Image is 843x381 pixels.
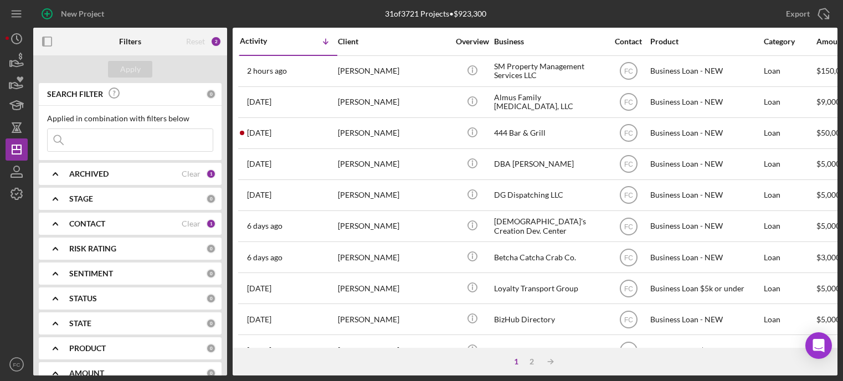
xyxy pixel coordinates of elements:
[650,212,761,241] div: Business Loan - NEW
[206,318,216,328] div: 0
[247,284,271,293] time: 2025-08-14 20:40
[494,87,605,117] div: Almus Family [MEDICAL_DATA], LLC
[650,150,761,179] div: Business Loan - NEW
[182,169,201,178] div: Clear
[650,56,761,86] div: Business Loan - NEW
[247,66,287,75] time: 2025-08-21 15:53
[508,357,524,366] div: 1
[69,194,93,203] b: STAGE
[338,119,449,148] div: [PERSON_NAME]
[206,194,216,204] div: 0
[69,294,97,303] b: STATUS
[650,274,761,303] div: Business Loan $5k or under
[206,219,216,229] div: 1
[451,37,493,46] div: Overview
[494,212,605,241] div: [DEMOGRAPHIC_DATA]'s Creation Dev. Center
[33,3,115,25] button: New Project
[186,37,205,46] div: Reset
[775,3,837,25] button: Export
[338,150,449,179] div: [PERSON_NAME]
[624,347,633,354] text: FC
[206,343,216,353] div: 0
[764,181,815,210] div: Loan
[650,37,761,46] div: Product
[764,305,815,334] div: Loan
[650,243,761,272] div: Business Loan - NEW
[764,274,815,303] div: Loan
[338,305,449,334] div: [PERSON_NAME]
[608,37,649,46] div: Contact
[247,128,271,137] time: 2025-08-19 23:31
[338,56,449,86] div: [PERSON_NAME]
[338,87,449,117] div: [PERSON_NAME]
[764,37,815,46] div: Category
[764,119,815,148] div: Loan
[624,130,633,137] text: FC
[624,99,633,106] text: FC
[247,159,271,168] time: 2025-08-19 21:10
[120,61,141,78] div: Apply
[69,244,116,253] b: RISK RATING
[47,114,213,123] div: Applied in combination with filters below
[206,89,216,99] div: 0
[494,305,605,334] div: BizHub Directory
[247,222,282,230] time: 2025-08-15 16:41
[524,357,539,366] div: 2
[247,315,271,324] time: 2025-08-14 18:51
[338,181,449,210] div: [PERSON_NAME]
[206,294,216,303] div: 0
[624,316,633,323] text: FC
[206,244,216,254] div: 0
[240,37,289,45] div: Activity
[182,219,201,228] div: Clear
[650,119,761,148] div: Business Loan - NEW
[61,3,104,25] div: New Project
[69,269,113,278] b: SENTIMENT
[764,336,815,365] div: Loan
[247,97,271,106] time: 2025-08-20 16:03
[764,87,815,117] div: Loan
[69,369,104,378] b: AMOUNT
[206,368,216,378] div: 0
[6,353,28,375] button: FC
[247,346,271,355] time: 2025-08-12 16:31
[764,243,815,272] div: Loan
[338,336,449,365] div: [PERSON_NAME]
[108,61,152,78] button: Apply
[47,90,103,99] b: SEARCH FILTER
[338,212,449,241] div: [PERSON_NAME]
[494,181,605,210] div: DG Dispatching LLC
[385,9,486,18] div: 31 of 3721 Projects • $923,300
[650,87,761,117] div: Business Loan - NEW
[247,253,282,262] time: 2025-08-15 07:24
[13,362,20,368] text: FC
[69,219,105,228] b: CONTACT
[764,212,815,241] div: Loan
[338,243,449,272] div: [PERSON_NAME]
[494,336,605,365] div: Js Divine Cleaning
[206,169,216,179] div: 1
[206,269,216,279] div: 0
[494,56,605,86] div: SM Property Management Services LLC
[338,274,449,303] div: [PERSON_NAME]
[764,56,815,86] div: Loan
[494,119,605,148] div: 444 Bar & Grill
[494,150,605,179] div: DBA [PERSON_NAME]
[624,192,633,199] text: FC
[624,285,633,292] text: FC
[650,336,761,365] div: Business Loan $5k or under
[119,37,141,46] b: Filters
[624,223,633,230] text: FC
[338,37,449,46] div: Client
[624,254,633,261] text: FC
[650,181,761,210] div: Business Loan - NEW
[69,319,91,328] b: STATE
[494,274,605,303] div: Loyalty Transport Group
[210,36,222,47] div: 2
[650,305,761,334] div: Business Loan - NEW
[624,68,633,75] text: FC
[786,3,810,25] div: Export
[247,190,271,199] time: 2025-08-18 15:29
[494,243,605,272] div: Betcha Catcha Crab Co.
[494,37,605,46] div: Business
